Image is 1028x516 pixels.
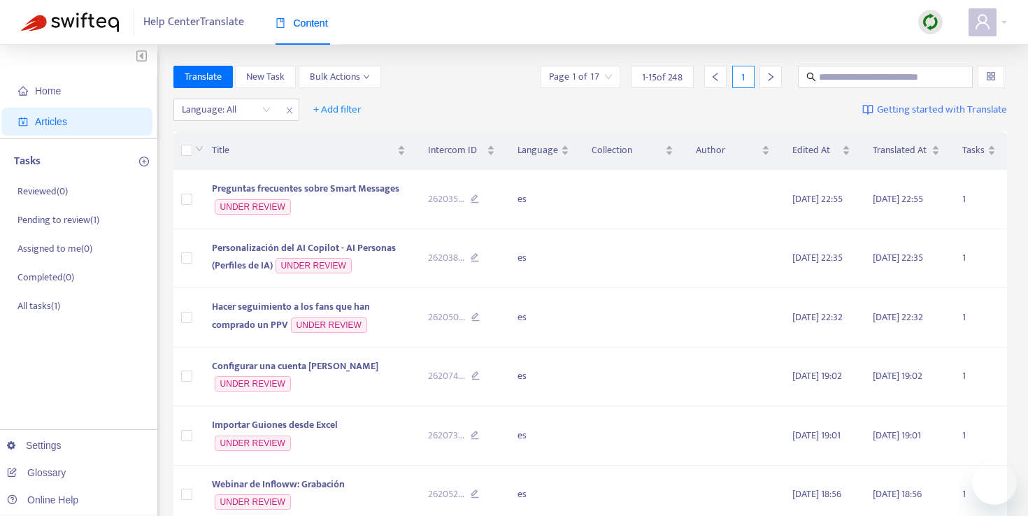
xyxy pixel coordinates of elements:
span: Personalización del AI Copilot - AI Personas (Perfiles de IA) [212,240,396,274]
th: Intercom ID [417,131,506,170]
th: Language [506,131,580,170]
span: down [195,145,204,153]
span: account-book [18,117,28,127]
span: [DATE] 19:01 [792,427,841,443]
span: [DATE] 22:35 [792,250,843,266]
span: Intercom ID [428,143,484,158]
span: Language [517,143,558,158]
span: search [806,72,816,82]
th: Translated At [862,131,951,170]
th: Edited At [781,131,862,170]
button: New Task [235,66,296,88]
td: es [506,229,580,289]
span: [DATE] 19:02 [792,368,842,384]
span: Getting started with Translate [877,102,1007,118]
span: 262073 ... [428,428,464,443]
span: Collection [592,143,662,158]
span: [DATE] 18:56 [873,486,922,502]
span: UNDER REVIEW [276,258,352,273]
span: Articles [35,116,67,127]
img: image-link [862,104,873,115]
span: Translate [185,69,222,85]
td: es [506,288,580,347]
span: UNDER REVIEW [215,494,291,510]
span: Configurar una cuenta [PERSON_NAME] [212,358,378,374]
th: Collection [580,131,685,170]
td: es [506,170,580,229]
span: + Add filter [313,101,362,118]
span: Title [212,143,395,158]
span: Webinar de Infloww: Grabación [212,476,345,492]
td: 1 [951,229,1007,289]
img: Swifteq [21,13,119,32]
img: sync.dc5367851b00ba804db3.png [922,13,939,31]
div: 1 [732,66,755,88]
th: Author [685,131,781,170]
span: Help Center Translate [143,9,244,36]
span: home [18,86,28,96]
span: Bulk Actions [310,69,370,85]
span: 262052 ... [428,487,464,502]
span: [DATE] 22:55 [792,191,843,207]
td: es [506,347,580,407]
td: 1 [951,170,1007,229]
iframe: Button to launch messaging window [972,460,1017,505]
span: Translated At [873,143,929,158]
span: book [276,18,285,28]
td: 1 [951,288,1007,347]
span: New Task [246,69,285,85]
span: left [711,72,720,82]
span: user [974,13,991,30]
button: Translate [173,66,233,88]
a: Settings [7,440,62,451]
a: Getting started with Translate [862,99,1007,121]
p: Tasks [14,153,41,170]
a: Glossary [7,467,66,478]
span: [DATE] 22:35 [873,250,923,266]
span: UNDER REVIEW [291,317,367,333]
span: UNDER REVIEW [215,376,291,392]
span: down [363,73,370,80]
span: [DATE] 22:32 [873,309,923,325]
td: es [506,406,580,466]
span: 262050 ... [428,310,465,325]
td: 1 [951,347,1007,407]
span: 1 - 15 of 248 [642,70,683,85]
span: plus-circle [139,157,149,166]
td: 1 [951,406,1007,466]
span: Home [35,85,61,96]
span: Edited At [792,143,839,158]
p: All tasks ( 1 ) [17,299,60,313]
span: Importar Guiones desde Excel [212,417,338,433]
span: Hacer seguimiento a los fans que han comprado un PPV [212,299,370,333]
p: Reviewed ( 0 ) [17,184,68,199]
span: UNDER REVIEW [215,199,291,215]
span: [DATE] 19:02 [873,368,922,384]
span: Preguntas frecuentes sobre Smart Messages [212,180,399,196]
span: UNDER REVIEW [215,436,291,451]
p: Completed ( 0 ) [17,270,74,285]
a: Online Help [7,494,78,506]
span: Author [696,143,759,158]
p: Assigned to me ( 0 ) [17,241,92,256]
span: [DATE] 18:56 [792,486,841,502]
button: Bulk Actionsdown [299,66,381,88]
span: right [766,72,776,82]
span: Content [276,17,328,29]
span: 262038 ... [428,250,464,266]
span: [DATE] 19:01 [873,427,921,443]
span: close [280,102,299,119]
th: Title [201,131,417,170]
th: Tasks [951,131,1007,170]
span: [DATE] 22:32 [792,309,843,325]
p: Pending to review ( 1 ) [17,213,99,227]
span: [DATE] 22:55 [873,191,923,207]
button: + Add filter [303,99,372,121]
span: Tasks [962,143,985,158]
span: 262035 ... [428,192,464,207]
span: 262074 ... [428,368,465,384]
